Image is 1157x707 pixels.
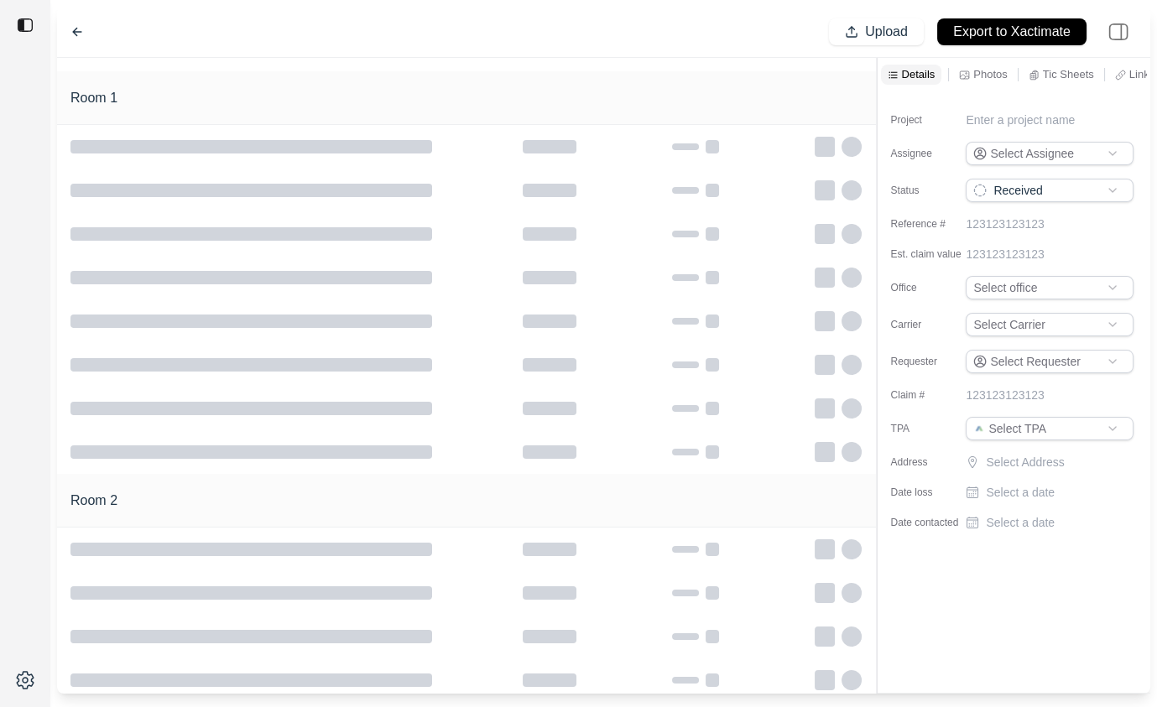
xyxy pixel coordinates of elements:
[891,147,975,160] label: Assignee
[891,486,975,499] label: Date loss
[902,67,936,81] p: Details
[891,388,975,402] label: Claim #
[891,516,975,529] label: Date contacted
[17,17,34,34] img: toggle sidebar
[891,455,975,469] label: Address
[891,247,975,261] label: Est. claim value
[1043,67,1094,81] p: Tic Sheets
[966,216,1044,232] p: 123123123123
[829,18,924,45] button: Upload
[891,318,975,331] label: Carrier
[986,514,1055,531] p: Select a date
[891,184,975,197] label: Status
[966,387,1044,403] p: 123123123123
[953,23,1071,42] p: Export to Xactimate
[891,113,975,127] label: Project
[986,484,1055,501] p: Select a date
[891,422,975,435] label: TPA
[986,454,1137,470] p: Select Address
[937,18,1087,45] button: Export to Xactimate
[865,23,908,42] p: Upload
[70,491,117,511] h1: Room 2
[966,112,1075,128] p: Enter a project name
[891,281,975,294] label: Office
[966,246,1044,263] p: 123123123123
[891,217,975,231] label: Reference #
[1100,13,1137,50] img: right-panel.svg
[1129,67,1154,81] p: Links
[70,88,117,108] h1: Room 1
[973,67,1007,81] p: Photos
[891,355,975,368] label: Requester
